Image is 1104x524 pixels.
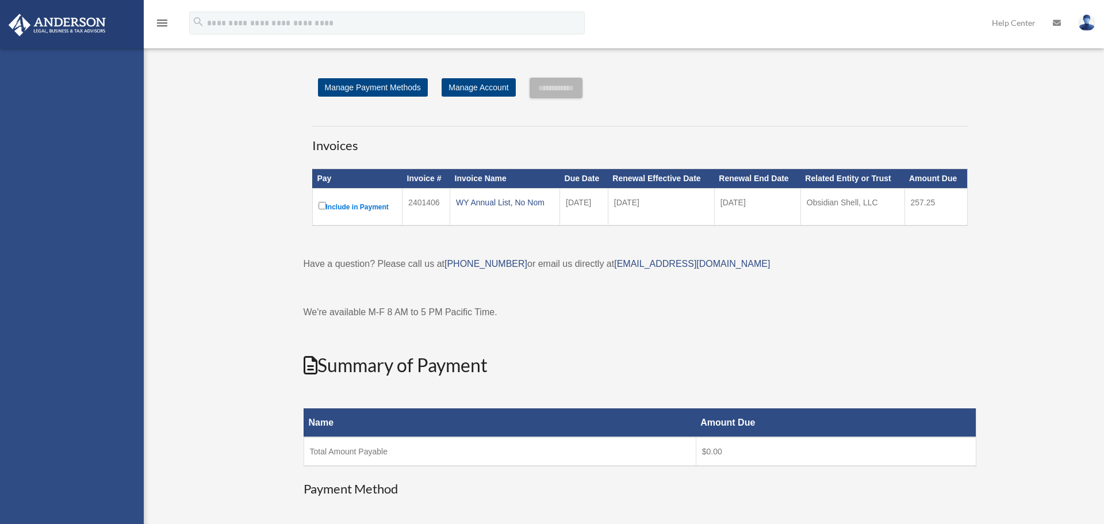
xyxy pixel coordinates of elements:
[904,188,967,225] td: 257.25
[304,256,976,272] p: Have a question? Please call us at or email us directly at
[608,169,714,189] th: Renewal Effective Date
[714,169,800,189] th: Renewal End Date
[560,169,608,189] th: Due Date
[456,194,554,211] div: WY Annual List, No Nom
[560,188,608,225] td: [DATE]
[608,188,714,225] td: [DATE]
[312,126,968,155] h3: Invoices
[319,202,326,209] input: Include in Payment
[304,304,976,320] p: We're available M-F 8 AM to 5 PM Pacific Time.
[904,169,967,189] th: Amount Due
[155,16,169,30] i: menu
[450,169,560,189] th: Invoice Name
[304,408,696,437] th: Name
[442,78,515,97] a: Manage Account
[1078,14,1095,31] img: User Pic
[696,437,976,466] td: $0.00
[800,169,904,189] th: Related Entity or Trust
[402,188,450,225] td: 2401406
[714,188,800,225] td: [DATE]
[155,20,169,30] a: menu
[304,353,976,378] h2: Summary of Payment
[318,78,428,97] a: Manage Payment Methods
[614,259,770,269] a: [EMAIL_ADDRESS][DOMAIN_NAME]
[304,437,696,466] td: Total Amount Payable
[444,259,527,269] a: [PHONE_NUMBER]
[192,16,205,28] i: search
[402,169,450,189] th: Invoice #
[319,200,397,214] label: Include in Payment
[304,480,976,498] h3: Payment Method
[800,188,904,225] td: Obsidian Shell, LLC
[5,14,109,36] img: Anderson Advisors Platinum Portal
[312,169,402,189] th: Pay
[696,408,976,437] th: Amount Due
